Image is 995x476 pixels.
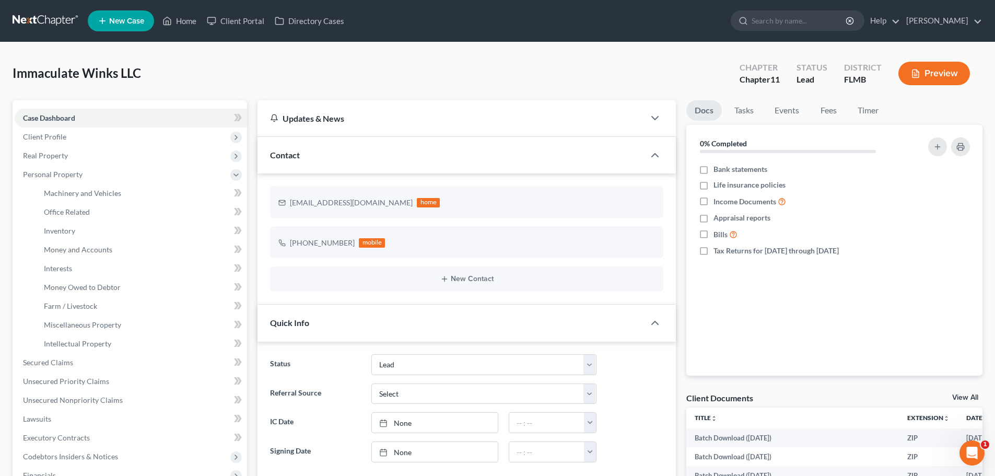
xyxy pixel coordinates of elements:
a: Case Dashboard [15,109,247,127]
a: None [372,413,498,433]
a: None [372,442,498,462]
div: District [844,62,882,74]
a: Titleunfold_more [695,414,717,422]
span: Executory Contracts [23,433,90,442]
span: Immaculate Winks LLC [13,65,141,80]
span: Unsecured Priority Claims [23,377,109,386]
a: Farm / Livestock [36,297,247,316]
span: Case Dashboard [23,113,75,122]
span: Bills [713,229,728,240]
span: Miscellaneous Property [44,320,121,329]
td: Batch Download ([DATE]) [686,428,899,447]
span: Lawsuits [23,414,51,423]
span: Client Profile [23,132,66,141]
a: Lawsuits [15,410,247,428]
div: [EMAIL_ADDRESS][DOMAIN_NAME] [290,198,413,208]
div: mobile [359,238,385,248]
div: Chapter [740,74,780,86]
a: Secured Claims [15,353,247,372]
div: FLMB [844,74,882,86]
a: Money Owed to Debtor [36,278,247,297]
a: Money and Accounts [36,240,247,259]
div: Status [797,62,827,74]
label: Status [265,354,366,375]
span: Interests [44,264,72,273]
a: Machinery and Vehicles [36,184,247,203]
span: Inventory [44,226,75,235]
a: Directory Cases [270,11,349,30]
a: Fees [812,100,845,121]
span: Secured Claims [23,358,73,367]
a: Home [157,11,202,30]
span: Appraisal reports [713,213,770,223]
a: Client Portal [202,11,270,30]
a: Help [865,11,900,30]
span: Machinery and Vehicles [44,189,121,198]
a: Tasks [726,100,762,121]
a: Events [766,100,807,121]
a: Unsecured Priority Claims [15,372,247,391]
span: Contact [270,150,300,160]
i: unfold_more [943,415,950,422]
td: Batch Download ([DATE]) [686,447,899,466]
label: IC Date [265,412,366,433]
span: 1 [981,440,989,449]
span: Codebtors Insiders & Notices [23,452,118,461]
span: Tax Returns for [DATE] through [DATE] [713,246,839,256]
a: Extensionunfold_more [907,414,950,422]
i: unfold_more [711,415,717,422]
input: Search by name... [752,11,847,30]
a: Executory Contracts [15,428,247,447]
div: [PHONE_NUMBER] [290,238,355,248]
a: Office Related [36,203,247,222]
a: Docs [686,100,722,121]
a: Interests [36,259,247,278]
label: Signing Date [265,442,366,462]
div: Client Documents [686,392,753,403]
a: Intellectual Property [36,334,247,353]
span: Income Documents [713,196,776,207]
span: Intellectual Property [44,339,111,348]
a: Miscellaneous Property [36,316,247,334]
span: Money Owed to Debtor [44,283,121,292]
label: Referral Source [265,384,366,404]
div: Chapter [740,62,780,74]
a: Inventory [36,222,247,240]
span: Bank statements [713,164,767,175]
span: Office Related [44,207,90,216]
td: ZIP [899,428,958,447]
span: 11 [770,74,780,84]
span: Unsecured Nonpriority Claims [23,396,123,404]
a: Unsecured Nonpriority Claims [15,391,247,410]
a: [PERSON_NAME] [901,11,982,30]
a: View All [952,394,978,401]
iframe: Intercom live chat [959,440,985,466]
a: Timer [849,100,887,121]
span: New Case [109,17,144,25]
span: Life insurance policies [713,180,786,190]
div: Lead [797,74,827,86]
strong: 0% Completed [700,139,747,148]
td: ZIP [899,447,958,466]
span: Quick Info [270,318,309,328]
span: Real Property [23,151,68,160]
button: New Contact [278,275,655,283]
input: -- : -- [509,413,584,433]
button: Preview [898,62,970,85]
span: Money and Accounts [44,245,112,254]
div: home [417,198,440,207]
div: Updates & News [270,113,632,124]
input: -- : -- [509,442,584,462]
span: Farm / Livestock [44,301,97,310]
span: Personal Property [23,170,83,179]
